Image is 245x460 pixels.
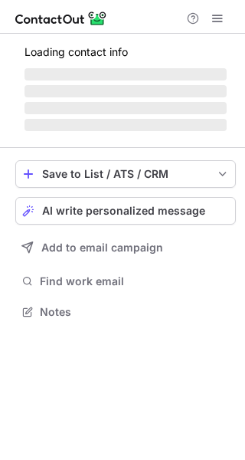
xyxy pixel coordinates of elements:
span: Add to email campaign [41,242,163,254]
div: Save to List / ATS / CRM [42,168,209,180]
p: Loading contact info [24,46,227,58]
button: Notes [15,301,236,323]
span: Notes [40,305,230,319]
button: AI write personalized message [15,197,236,225]
button: save-profile-one-click [15,160,236,188]
span: Find work email [40,274,230,288]
span: ‌ [24,102,227,114]
span: ‌ [24,85,227,97]
span: ‌ [24,119,227,131]
button: Find work email [15,271,236,292]
img: ContactOut v5.3.10 [15,9,107,28]
span: AI write personalized message [42,205,205,217]
button: Add to email campaign [15,234,236,261]
span: ‌ [24,68,227,80]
